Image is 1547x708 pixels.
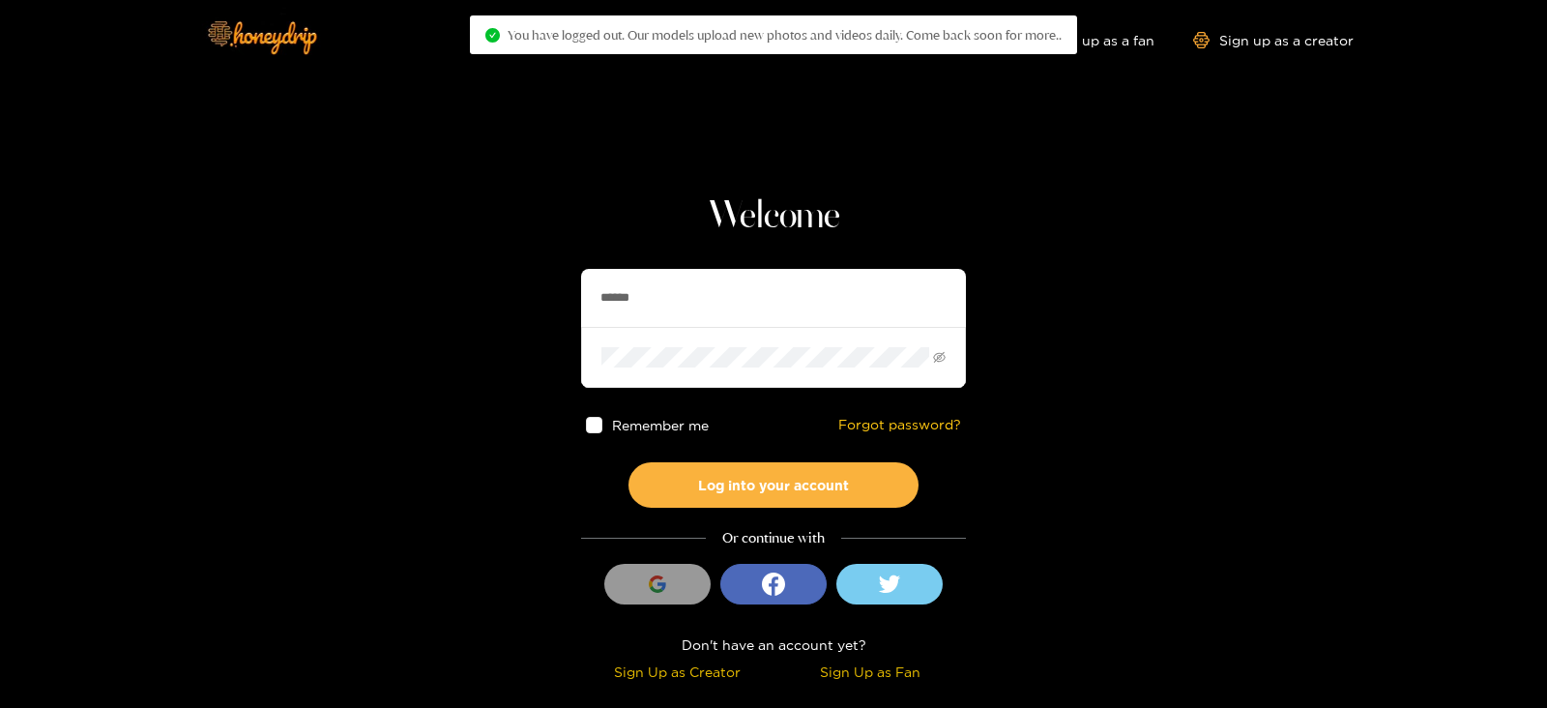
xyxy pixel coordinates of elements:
span: Remember me [612,418,709,432]
div: Don't have an account yet? [581,634,966,656]
div: Or continue with [581,527,966,549]
a: Sign up as a fan [1022,32,1154,48]
div: Sign Up as Creator [586,661,769,683]
div: Sign Up as Fan [778,661,961,683]
a: Sign up as a creator [1193,32,1354,48]
h1: Welcome [581,193,966,240]
span: You have logged out. Our models upload new photos and videos daily. Come back soon for more.. [508,27,1062,43]
span: eye-invisible [933,351,946,364]
span: check-circle [485,28,500,43]
a: Forgot password? [838,417,961,433]
button: Log into your account [628,462,919,508]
